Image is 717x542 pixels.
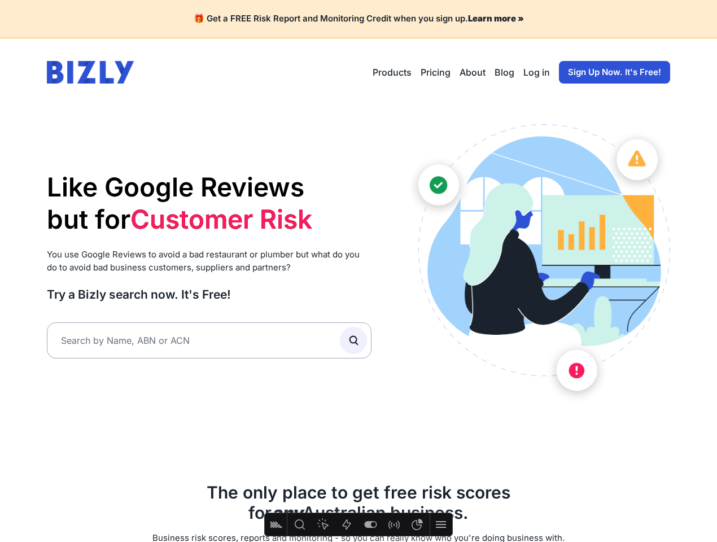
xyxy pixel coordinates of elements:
[468,13,524,24] a: Learn more »
[373,65,412,79] button: Products
[47,482,670,523] h2: The only place to get free risk scores for Australian business.
[523,65,550,79] a: Log in
[47,287,371,302] h3: Try a Bizly search now. It's Free!
[421,65,451,79] a: Pricing
[495,65,514,79] a: Blog
[47,171,371,236] h1: Like Google Reviews but for
[14,14,703,24] h4: 🎁 Get a FREE Risk Report and Monitoring Credit when you sign up.
[47,248,371,274] p: You use Google Reviews to avoid a bad restaurant or plumber but what do you do to avoid bad busin...
[272,502,303,523] b: any
[460,65,486,79] a: About
[47,322,371,359] input: Search by Name, ABN or ACN
[559,61,670,84] a: Sign Up Now. It's Free!
[130,203,312,236] li: Customer Risk
[130,236,312,269] li: Supplier Risk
